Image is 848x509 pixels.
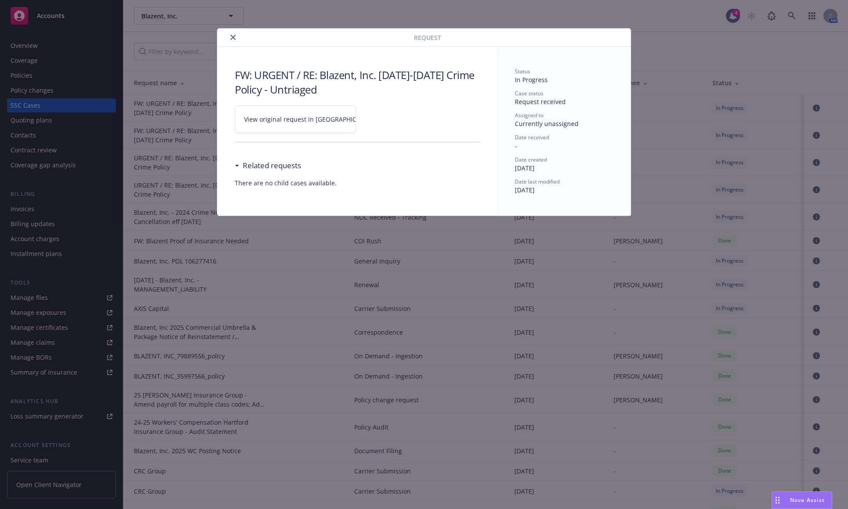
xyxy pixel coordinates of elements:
[235,105,356,133] a: View original request in [GEOGRAPHIC_DATA]
[243,160,301,171] h3: Related requests
[228,32,238,43] button: close
[515,112,543,119] span: Assigned to
[515,164,535,172] span: [DATE]
[235,160,301,171] div: Related requests
[515,186,535,194] span: [DATE]
[515,178,560,185] span: Date last modified
[515,97,566,106] span: Request received
[515,142,517,150] span: -
[515,90,543,97] span: Case status
[772,491,832,509] button: Nova Assist
[515,119,579,128] span: Currently unassigned
[235,178,480,188] span: There are no child cases available.
[414,33,441,42] span: Request
[244,115,377,124] span: View original request in [GEOGRAPHIC_DATA]
[515,156,547,163] span: Date created
[515,76,548,84] span: In Progress
[515,68,530,75] span: Status
[235,68,480,97] h3: FW: URGENT / RE: Blazent, Inc. [DATE]-[DATE] Crime Policy - Untriaged
[515,134,549,141] span: Date received
[790,496,825,504] span: Nova Assist
[772,492,783,509] div: Drag to move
